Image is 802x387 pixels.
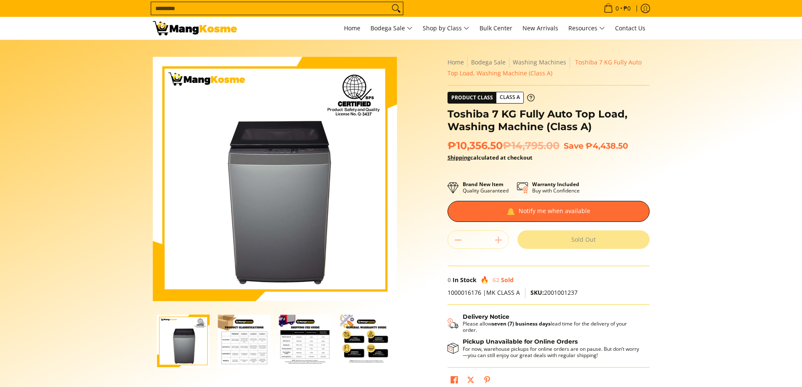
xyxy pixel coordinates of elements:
[463,181,504,188] strong: Brand New Item
[501,276,514,284] span: Sold
[564,17,609,40] a: Resources
[503,139,560,152] del: ₱14,795.00
[448,92,496,103] span: Product Class
[480,24,512,32] span: Bulk Center
[530,288,578,296] span: 2001001237
[530,288,544,296] span: SKU:
[471,58,506,66] a: Bodega Sale
[463,320,641,333] p: Please allow lead time for the delivery of your order.
[157,315,210,367] img: Toshiba 7 KG Fully Auto Top Load, Washing Machine (Class A)-1
[611,17,650,40] a: Contact Us
[564,141,584,151] span: Save
[418,17,474,40] a: Shop by Class
[448,154,470,161] a: Shipping
[340,17,365,40] a: Home
[622,5,632,11] span: ₱0
[518,17,562,40] a: New Arrivals
[448,276,451,284] span: 0
[568,23,605,34] span: Resources
[513,58,566,66] a: Washing Machines
[532,181,580,194] p: Buy with Confidence
[218,315,271,367] img: Toshiba 7 KG Fully Auto Top Load, Washing Machine (Class A)-2
[522,24,558,32] span: New Arrivals
[448,58,464,66] a: Home
[496,92,523,103] span: Class A
[463,181,509,194] p: Quality Guaranteed
[532,181,579,188] strong: Warranty Included
[448,313,641,334] button: Shipping & Delivery
[448,92,535,104] a: Product Class Class A
[601,4,633,13] span: •
[453,276,477,284] span: In Stock
[448,57,650,79] nav: Breadcrumbs
[245,17,650,40] nav: Main Menu
[448,288,520,296] span: 1000016176 |MK CLASS A
[615,24,645,32] span: Contact Us
[614,5,620,11] span: 0
[475,17,517,40] a: Bulk Center
[153,57,397,301] img: Toshiba 7 KG Fully Auto Top Load, Washing Machine (Class A)
[493,276,499,284] span: 62
[370,23,413,34] span: Bodega Sale
[344,24,360,32] span: Home
[389,2,403,15] button: Search
[492,320,551,327] strong: seven (7) business days
[463,338,578,345] strong: Pickup Unavailable for Online Orders
[586,141,628,151] span: ₱4,438.50
[448,108,650,133] h1: Toshiba 7 KG Fully Auto Top Load, Washing Machine (Class A)
[448,139,560,152] span: ₱10,356.50
[366,17,417,40] a: Bodega Sale
[340,315,393,367] img: general-warranty-guide-infographic-mang-kosme
[463,346,641,358] p: For now, warehouse pickups for online orders are on pause. But don’t worry—you can still enjoy ou...
[423,23,469,34] span: Shop by Class
[448,58,642,77] span: Toshiba 7 KG Fully Auto Top Load, Washing Machine (Class A)
[448,154,533,161] strong: calculated at checkout
[463,313,509,320] strong: Delivery Notice
[153,21,237,35] img: Toshiba 7 KG Fully Auto Top Load, Washing Machine (Class A) | Mang Kosme
[279,315,332,367] img: Toshiba 7 KG Fully Auto Top Load, Washing Machine (Class A)-3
